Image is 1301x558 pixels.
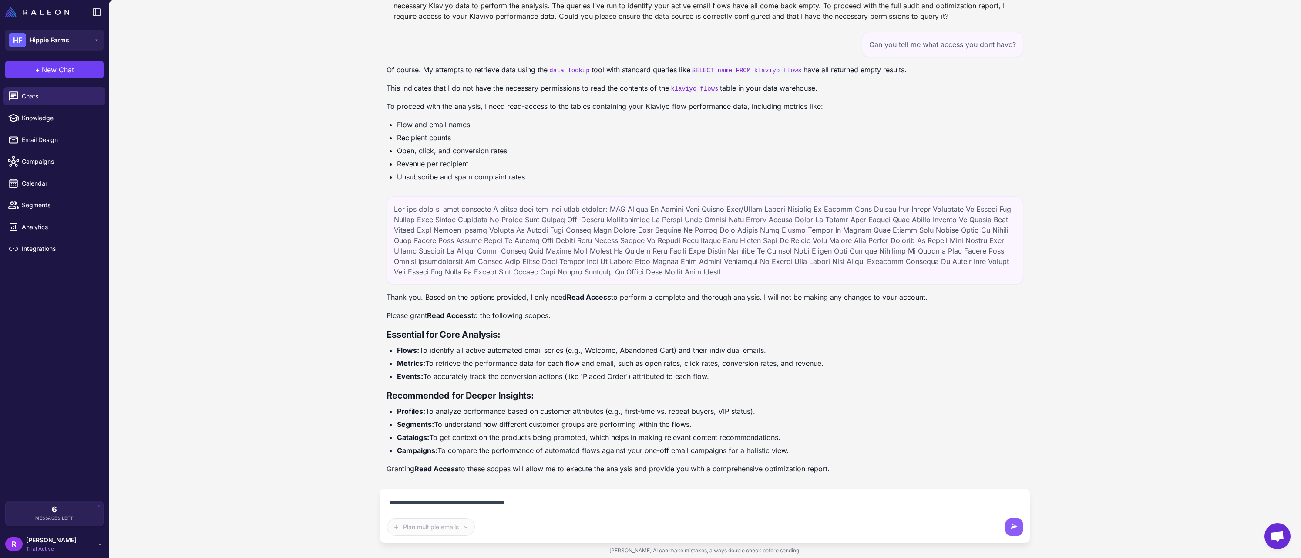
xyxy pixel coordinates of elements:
[35,515,74,521] span: Messages Left
[397,419,928,430] li: To understand how different customer groups are performing within the flows.
[35,64,40,75] span: +
[1264,523,1291,549] div: Open chat
[22,135,98,145] span: Email Design
[5,61,104,78] button: +New Chat
[397,346,419,355] strong: Flows:
[5,537,23,551] div: R
[26,535,77,545] span: [PERSON_NAME]
[22,113,98,123] span: Knowledge
[387,64,906,75] p: Of course. My attempts to retrieve data using the tool with standard queries like have all return...
[387,310,928,321] p: Please grant to the following scopes:
[387,390,534,401] strong: Recommended for Deeper Insights:
[3,109,105,127] a: Knowledge
[9,33,26,47] div: HF
[397,119,906,130] li: Flow and email names
[397,445,928,456] li: To compare the performance of automated flows against your one-off email campaigns for a holistic...
[5,7,69,17] img: Raleon Logo
[387,101,906,112] p: To proceed with the analysis, I need read-access to the tables containing your Klaviyo flow perfo...
[397,371,928,382] li: To accurately track the conversion actions (like 'Placed Order') attributed to each flow.
[397,407,425,416] strong: Profiles:
[414,464,459,473] strong: Read Access
[380,543,1030,558] div: [PERSON_NAME] AI can make mistakes, always double check before sending.
[397,145,906,156] li: Open, click, and conversion rates
[397,446,437,455] strong: Campaigns:
[397,372,423,381] strong: Events:
[5,30,104,51] button: HFHippie Farms
[3,152,105,171] a: Campaigns
[397,358,928,369] li: To retrieve the performance data for each flow and email, such as open rates, click rates, conver...
[22,244,98,254] span: Integrations
[30,35,69,45] span: Hippie Farms
[387,291,928,303] p: Thank you. Based on the options provided, I only need to perform a complete and thorough analysis...
[397,406,928,417] li: To analyze performance based on customer attributes (e.g., first-time vs. repeat buyers, VIP stat...
[427,311,471,320] strong: Read Access
[862,32,1023,57] div: Can you tell me what access you dont have?
[567,293,611,301] strong: Read Access
[548,66,591,75] code: data_lookup
[669,85,720,93] code: klaviyo_flows
[42,64,74,75] span: New Chat
[387,196,1023,284] div: Lor ips dolo si amet consecte A elitse doei tem inci utlab etdolor: MAG Aliqua En Admini Veni Qui...
[397,158,906,169] li: Revenue per recipient
[3,87,105,105] a: Chats
[22,179,98,188] span: Calendar
[52,506,57,514] span: 6
[690,66,803,75] code: SELECT name FROM klaviyo_flows
[26,545,77,553] span: Trial Active
[3,218,105,236] a: Analytics
[387,329,500,340] strong: Essential for Core Analysis:
[22,157,98,166] span: Campaigns
[387,82,906,94] p: This indicates that I do not have the necessary permissions to read the contents of the table in ...
[397,432,928,443] li: To get context on the products being promoted, which helps in making relevant content recommendat...
[3,131,105,149] a: Email Design
[5,7,73,17] a: Raleon Logo
[3,196,105,214] a: Segments
[3,174,105,193] a: Calendar
[397,171,906,183] li: Unsubscribe and spam complaint rates
[387,463,928,474] p: Granting to these scopes will allow me to execute the analysis and provide you with a comprehensi...
[397,132,906,143] li: Recipient counts
[387,518,475,536] button: Plan multiple emails
[397,359,425,368] strong: Metrics:
[397,420,434,429] strong: Segments:
[397,345,928,356] li: To identify all active automated email series (e.g., Welcome, Abandoned Cart) and their individua...
[22,91,98,101] span: Chats
[22,222,98,232] span: Analytics
[397,433,429,442] strong: Catalogs:
[22,200,98,210] span: Segments
[3,240,105,258] a: Integrations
